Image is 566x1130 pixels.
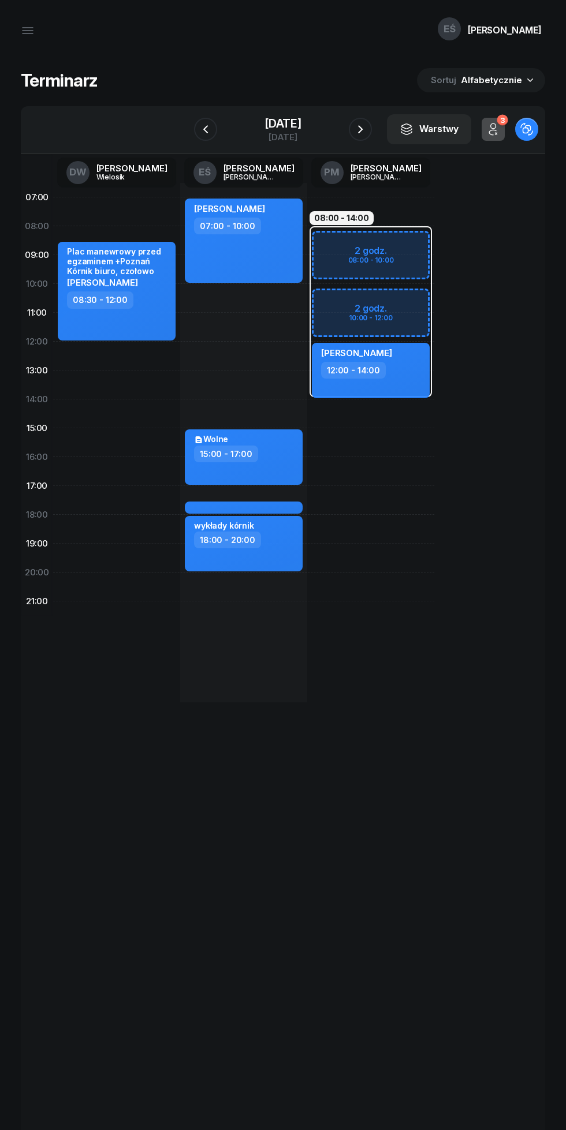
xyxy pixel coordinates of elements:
div: [PERSON_NAME] [224,164,295,173]
button: 3 [482,118,505,141]
span: [PERSON_NAME] [194,203,265,214]
span: DW [69,167,87,177]
div: 10:00 [21,270,53,298]
div: 14:00 [21,385,53,414]
div: [PERSON_NAME] [224,173,279,181]
div: 19:00 [21,529,53,558]
a: DW[PERSON_NAME]Wielosik [57,158,177,188]
span: EŚ [199,167,211,177]
div: wykłady kórnik [194,521,254,530]
div: 08:00 [21,212,53,241]
button: Sortuj Alfabetycznie [417,68,545,92]
div: [PERSON_NAME] [96,164,167,173]
span: Sortuj [431,73,459,88]
div: Wolne [194,434,228,444]
div: 18:00 - 20:00 [194,532,261,548]
div: 21:00 [21,587,53,616]
div: [DATE] [265,133,301,141]
h1: Terminarz [21,70,98,91]
div: 09:00 [21,241,53,270]
div: 07:00 - 10:00 [194,218,261,234]
div: 3 [497,115,508,126]
span: EŚ [444,24,456,34]
div: 15:00 - 17:00 [194,446,258,462]
div: 17:00 [21,472,53,500]
div: [PERSON_NAME] [351,173,406,181]
div: Wielosik [96,173,152,181]
span: PM [324,167,340,177]
div: 20:00 [21,558,53,587]
div: Warstwy [400,122,459,137]
a: PM[PERSON_NAME][PERSON_NAME] [311,158,431,188]
div: 11:00 [21,298,53,327]
div: 07:00 [21,183,53,212]
div: 12:00 - 14:00 [321,362,386,379]
div: [PERSON_NAME] [351,164,422,173]
span: [PERSON_NAME] [321,347,392,358]
a: EŚ[PERSON_NAME][PERSON_NAME] [184,158,304,188]
div: [PERSON_NAME] [468,25,542,35]
div: 15:00 [21,414,53,443]
div: Plac manewrowy przed egzaminem +Poznań Kórnik biuro, czołowo [67,246,169,276]
div: 13:00 [21,356,53,385]
div: 08:30 - 12:00 [67,291,133,308]
button: Warstwy [387,114,471,144]
div: [DATE] [265,118,301,129]
div: 12:00 [21,327,53,356]
div: 18:00 [21,500,53,529]
span: [PERSON_NAME] [67,277,138,288]
span: Alfabetycznie [461,74,522,85]
div: 16:00 [21,443,53,472]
